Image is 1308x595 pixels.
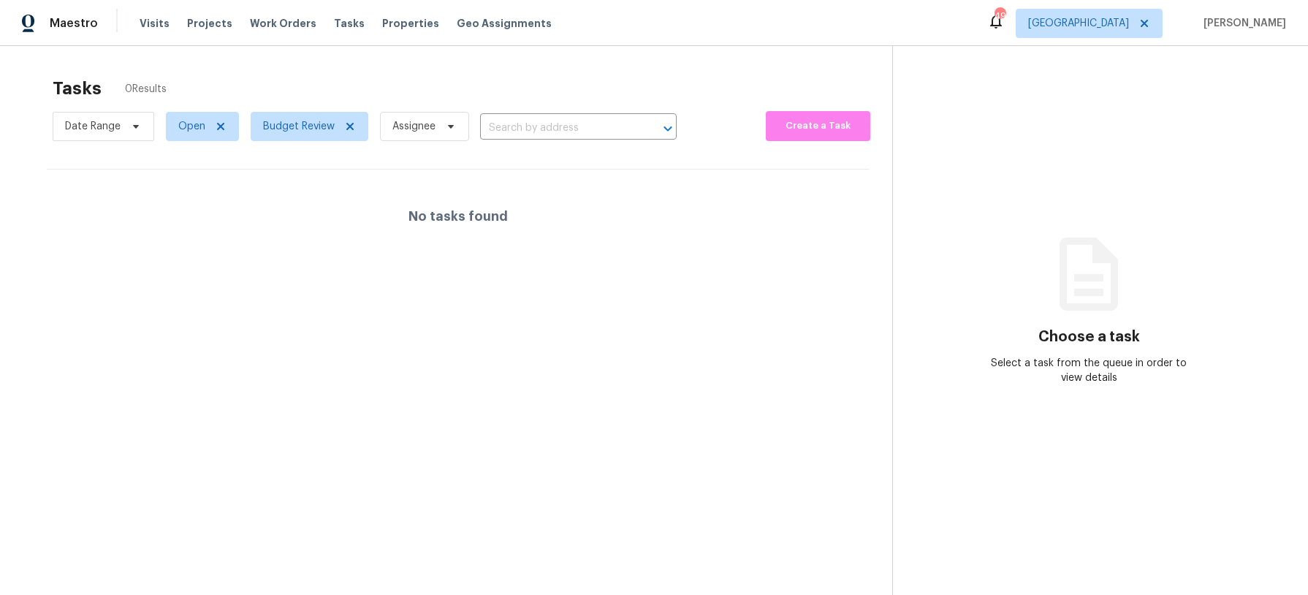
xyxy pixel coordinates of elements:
[766,111,870,141] button: Create a Task
[658,118,678,139] button: Open
[392,119,436,134] span: Assignee
[125,82,167,96] span: 0 Results
[480,117,636,140] input: Search by address
[140,16,170,31] span: Visits
[457,16,552,31] span: Geo Assignments
[382,16,439,31] span: Properties
[263,119,335,134] span: Budget Review
[1038,330,1140,344] h3: Choose a task
[408,209,508,224] h4: No tasks found
[1028,16,1129,31] span: [GEOGRAPHIC_DATA]
[178,119,205,134] span: Open
[250,16,316,31] span: Work Orders
[773,118,863,134] span: Create a Task
[1198,16,1286,31] span: [PERSON_NAME]
[50,16,98,31] span: Maestro
[65,119,121,134] span: Date Range
[995,9,1005,23] div: 49
[187,16,232,31] span: Projects
[991,356,1187,385] div: Select a task from the queue in order to view details
[53,81,102,96] h2: Tasks
[334,18,365,29] span: Tasks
